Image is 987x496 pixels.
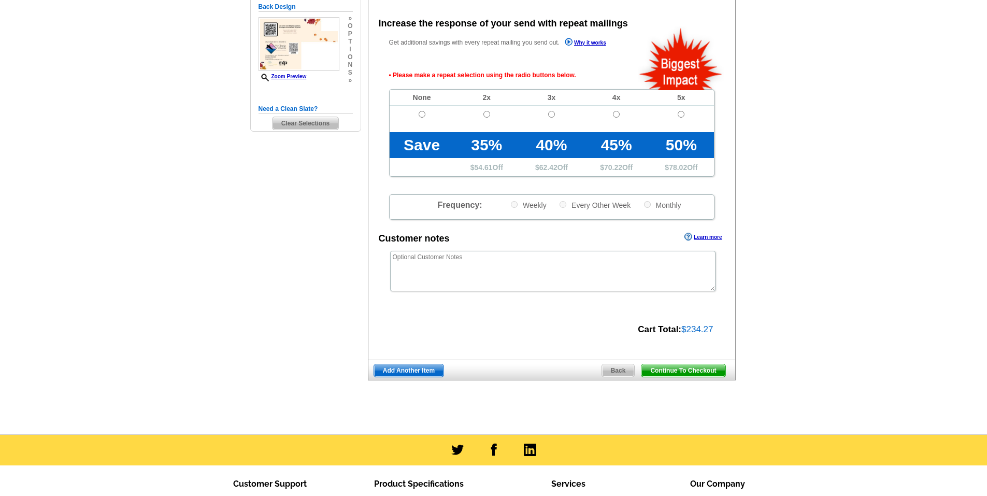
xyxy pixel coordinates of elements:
td: $ Off [454,158,519,176]
h5: Back Design [259,2,353,12]
h5: Need a Clean Slate? [259,104,353,114]
td: $ Off [584,158,649,176]
label: Every Other Week [559,200,631,210]
td: $ Off [649,158,713,176]
td: Save [390,132,454,158]
span: Frequency: [437,201,482,209]
td: None [390,90,454,106]
span: 78.02 [669,163,687,172]
span: o [348,53,352,61]
span: Services [551,479,585,489]
span: Customer Support [233,479,307,489]
span: s [348,69,352,77]
td: 2x [454,90,519,106]
span: Continue To Checkout [641,364,725,377]
span: • Please make a repeat selection using the radio buttons below. [389,61,714,89]
td: 4x [584,90,649,106]
strong: Cart Total: [638,324,681,334]
label: Weekly [510,200,547,210]
td: $ Off [519,158,584,176]
a: Learn more [684,233,722,241]
td: 5x [649,90,713,106]
span: 54.61 [475,163,493,172]
img: small-thumb.jpg [259,17,339,71]
div: Increase the response of your send with repeat mailings [379,17,628,31]
span: Clear Selections [273,117,338,130]
td: 45% [584,132,649,158]
span: » [348,15,352,22]
a: Back [602,364,635,377]
td: 3x [519,90,584,106]
span: o [348,22,352,30]
label: Monthly [643,200,681,210]
span: 62.42 [539,163,557,172]
td: 50% [649,132,713,158]
span: i [348,46,352,53]
input: Every Other Week [560,201,566,208]
span: Our Company [690,479,745,489]
span: p [348,30,352,38]
a: Add Another Item [374,364,444,377]
img: biggestImpact.png [638,26,724,90]
span: n [348,61,352,69]
span: t [348,38,352,46]
a: Zoom Preview [259,74,307,79]
input: Weekly [511,201,518,208]
span: Product Specifications [374,479,464,489]
p: Get additional savings with every repeat mailing you send out. [389,37,628,49]
span: $234.27 [681,324,713,334]
td: 40% [519,132,584,158]
td: 35% [454,132,519,158]
input: Monthly [644,201,651,208]
div: Customer notes [379,232,450,246]
a: Why it works [565,38,606,49]
span: 70.22 [604,163,622,172]
span: » [348,77,352,84]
